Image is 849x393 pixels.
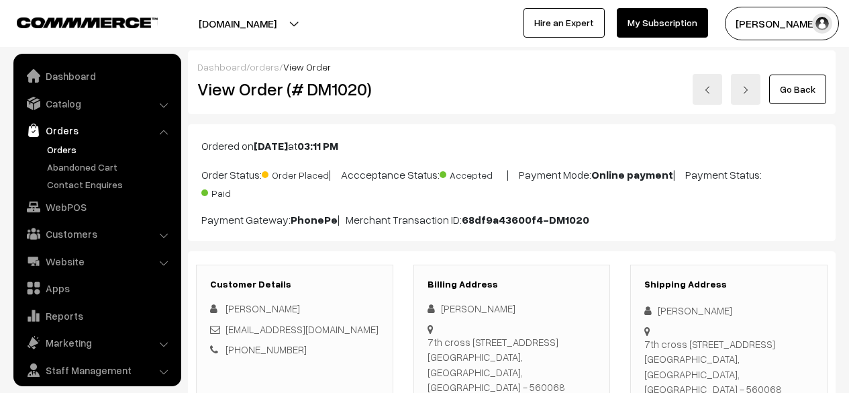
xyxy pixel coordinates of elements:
img: right-arrow.png [742,86,750,94]
a: Abandoned Cart [44,160,177,174]
a: Dashboard [17,64,177,88]
b: Online payment [591,168,673,181]
a: My Subscription [617,8,708,38]
a: [PHONE_NUMBER] [226,343,307,355]
span: Order Placed [262,165,329,182]
b: 03:11 PM [297,139,338,152]
a: COMMMERCE [17,13,134,30]
h3: Billing Address [428,279,597,290]
a: Go Back [769,75,826,104]
img: user [812,13,832,34]
span: Paid [201,183,268,200]
div: [PERSON_NAME] [428,301,597,316]
a: WebPOS [17,195,177,219]
a: Staff Management [17,358,177,382]
p: Payment Gateway: | Merchant Transaction ID: [201,212,822,228]
div: [PERSON_NAME] [644,303,813,318]
a: Contact Enquires [44,177,177,191]
a: Website [17,249,177,273]
a: Catalog [17,91,177,116]
a: [EMAIL_ADDRESS][DOMAIN_NAME] [226,323,379,335]
h3: Shipping Address [644,279,813,290]
span: Accepted [440,165,507,182]
b: 68df9a43600f4-DM1020 [462,213,589,226]
a: Apps [17,276,177,300]
span: [PERSON_NAME] [226,302,300,314]
h2: View Order (# DM1020) [197,79,393,99]
p: Ordered on at [201,138,822,154]
button: [PERSON_NAME] [725,7,839,40]
p: Order Status: | Accceptance Status: | Payment Mode: | Payment Status: [201,165,822,201]
div: / / [197,60,826,74]
b: [DATE] [254,139,288,152]
a: Reports [17,304,177,328]
span: View Order [283,61,331,73]
a: Marketing [17,331,177,355]
img: COMMMERCE [17,17,158,28]
a: orders [250,61,279,73]
img: left-arrow.png [703,86,711,94]
button: [DOMAIN_NAME] [152,7,323,40]
a: Orders [44,142,177,157]
a: Dashboard [197,61,246,73]
a: Hire an Expert [523,8,605,38]
a: Orders [17,118,177,142]
b: PhonePe [291,213,338,226]
a: Customers [17,222,177,246]
h3: Customer Details [210,279,379,290]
